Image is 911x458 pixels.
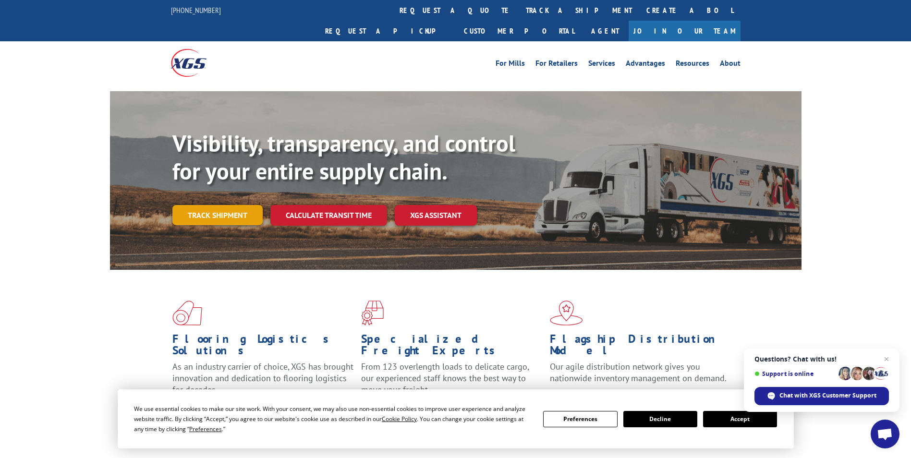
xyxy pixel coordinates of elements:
[457,21,582,41] a: Customer Portal
[361,301,384,325] img: xgs-icon-focused-on-flooring-red
[754,387,889,405] span: Chat with XGS Customer Support
[779,391,876,400] span: Chat with XGS Customer Support
[172,205,263,225] a: Track shipment
[395,205,477,226] a: XGS ASSISTANT
[361,361,543,404] p: From 123 overlength loads to delicate cargo, our experienced staff knows the best way to move you...
[720,60,741,70] a: About
[172,361,353,395] span: As an industry carrier of choice, XGS has brought innovation and dedication to flooring logistics...
[582,21,629,41] a: Agent
[754,355,889,363] span: Questions? Chat with us!
[550,301,583,325] img: xgs-icon-flagship-distribution-model-red
[172,128,515,186] b: Visibility, transparency, and control for your entire supply chain.
[172,301,202,325] img: xgs-icon-total-supply-chain-intelligence-red
[118,389,794,448] div: Cookie Consent Prompt
[626,60,665,70] a: Advantages
[543,411,617,427] button: Preferences
[382,415,417,423] span: Cookie Policy
[871,420,899,448] a: Open chat
[134,404,532,434] div: We use essential cookies to make our site work. With your consent, we may also use non-essential ...
[361,333,543,361] h1: Specialized Freight Experts
[629,21,741,41] a: Join Our Team
[550,333,731,361] h1: Flagship Distribution Model
[270,205,387,226] a: Calculate transit time
[676,60,709,70] a: Resources
[703,411,777,427] button: Accept
[535,60,578,70] a: For Retailers
[171,5,221,15] a: [PHONE_NUMBER]
[318,21,457,41] a: Request a pickup
[623,411,697,427] button: Decline
[172,333,354,361] h1: Flooring Logistics Solutions
[754,370,835,377] span: Support is online
[550,361,727,384] span: Our agile distribution network gives you nationwide inventory management on demand.
[496,60,525,70] a: For Mills
[588,60,615,70] a: Services
[189,425,222,433] span: Preferences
